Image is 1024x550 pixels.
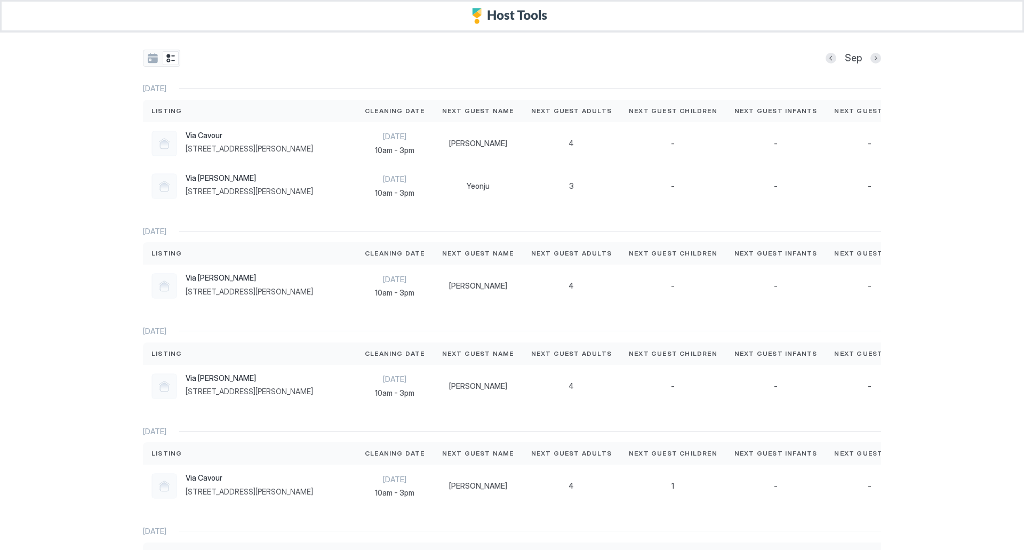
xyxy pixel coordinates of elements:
[734,106,818,116] span: Next Guest Infants
[531,349,612,358] span: Next Guest Adults
[186,373,313,383] span: Via [PERSON_NAME]
[365,475,425,484] span: [DATE]
[186,387,313,396] span: [STREET_ADDRESS][PERSON_NAME]
[868,139,871,148] span: -
[734,349,818,358] span: Next Guest Infants
[442,349,514,358] span: Next Guest Name
[186,473,313,483] span: Via Cavour
[186,131,313,140] span: Via Cavour
[151,106,182,116] span: Listing
[868,481,871,491] span: -
[834,449,905,458] span: Next Guest Pets
[868,381,871,391] span: -
[531,249,612,258] span: Next Guest Adults
[834,349,905,358] span: Next Guest Pets
[671,481,674,491] span: 1
[467,181,490,191] span: Yeonju
[449,381,507,391] span: [PERSON_NAME]
[143,84,166,93] span: [DATE]
[365,249,425,258] span: Cleaning Date
[442,249,514,258] span: Next Guest Name
[671,139,675,148] span: -
[671,381,675,391] span: -
[449,281,507,291] span: [PERSON_NAME]
[143,227,166,236] span: [DATE]
[365,349,425,358] span: Cleaning Date
[629,349,717,358] span: Next Guest Children
[365,146,425,155] span: 10am - 3pm
[143,50,180,67] div: tab-group
[143,527,166,536] span: [DATE]
[734,449,818,458] span: Next Guest Infants
[569,481,574,491] span: 4
[186,287,313,297] span: [STREET_ADDRESS][PERSON_NAME]
[671,281,675,291] span: -
[569,139,574,148] span: 4
[826,53,836,63] button: Previous month
[186,487,313,497] span: [STREET_ADDRESS][PERSON_NAME]
[365,388,425,398] span: 10am - 3pm
[774,381,778,391] span: -
[531,449,612,458] span: Next Guest Adults
[365,275,425,284] span: [DATE]
[449,481,507,491] span: [PERSON_NAME]
[365,374,425,384] span: [DATE]
[472,8,552,24] a: Host Tools Logo
[569,181,574,191] span: 3
[143,427,166,436] span: [DATE]
[569,381,574,391] span: 4
[365,188,425,198] span: 10am - 3pm
[442,106,514,116] span: Next Guest Name
[365,488,425,498] span: 10am - 3pm
[449,139,507,148] span: [PERSON_NAME]
[365,288,425,298] span: 10am - 3pm
[365,449,425,458] span: Cleaning Date
[834,249,905,258] span: Next Guest Pets
[186,273,313,283] span: Via [PERSON_NAME]
[186,173,313,183] span: Via [PERSON_NAME]
[365,174,425,184] span: [DATE]
[531,106,612,116] span: Next Guest Adults
[734,249,818,258] span: Next Guest Infants
[868,181,871,191] span: -
[629,106,717,116] span: Next Guest Children
[629,249,717,258] span: Next Guest Children
[870,53,881,63] button: Next month
[186,144,313,154] span: [STREET_ADDRESS][PERSON_NAME]
[365,132,425,141] span: [DATE]
[365,106,425,116] span: Cleaning Date
[151,449,182,458] span: Listing
[774,281,778,291] span: -
[845,52,862,65] span: Sep
[671,181,675,191] span: -
[151,249,182,258] span: Listing
[774,139,778,148] span: -
[774,481,778,491] span: -
[569,281,574,291] span: 4
[186,187,313,196] span: [STREET_ADDRESS][PERSON_NAME]
[143,326,166,336] span: [DATE]
[868,281,871,291] span: -
[442,449,514,458] span: Next Guest Name
[774,181,778,191] span: -
[151,349,182,358] span: Listing
[834,106,905,116] span: Next Guest Pets
[629,449,717,458] span: Next Guest Children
